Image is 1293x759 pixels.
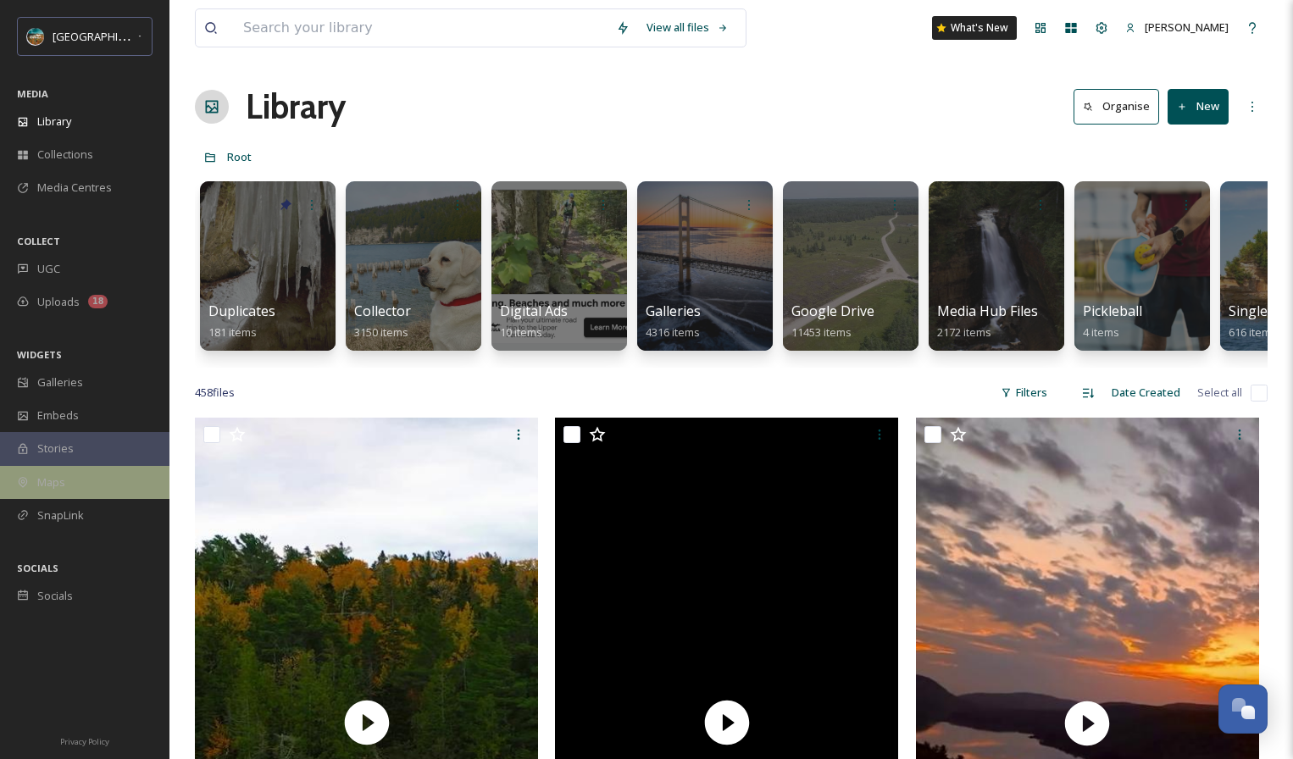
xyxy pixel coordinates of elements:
span: 3150 items [354,324,408,340]
span: SOCIALS [17,562,58,574]
span: Duplicates [208,302,275,320]
img: Snapsea%20Profile.jpg [27,28,44,45]
span: SnapLink [37,507,84,524]
a: Library [246,81,346,132]
span: 11453 items [791,324,852,340]
button: New [1168,89,1229,124]
span: COLLECT [17,235,60,247]
span: 458 file s [195,385,235,401]
span: Media Hub Files [937,302,1038,320]
span: Root [227,149,252,164]
a: Collector3150 items [354,303,411,340]
a: Root [227,147,252,167]
span: Pickleball [1083,302,1142,320]
span: Collector [354,302,411,320]
span: MEDIA [17,87,48,100]
button: Organise [1074,89,1159,124]
span: Library [37,114,71,130]
a: Duplicates181 items [208,303,275,340]
div: 18 [88,295,108,308]
span: 10 items [500,324,542,340]
a: What's New [932,16,1017,40]
span: Embeds [37,407,79,424]
div: Date Created [1103,376,1189,409]
span: Uploads [37,294,80,310]
a: Digital Ads10 items [500,303,568,340]
span: Google Drive [791,302,874,320]
span: 616 items [1229,324,1277,340]
input: Search your library [235,9,608,47]
span: 181 items [208,324,257,340]
span: Stories [37,440,74,457]
div: Filters [992,376,1056,409]
span: [GEOGRAPHIC_DATA][US_STATE] [53,28,218,44]
span: 4 items [1083,324,1119,340]
span: Select all [1197,385,1242,401]
a: View all files [638,11,737,44]
span: 2172 items [937,324,991,340]
span: UGC [37,261,60,277]
button: Open Chat [1218,684,1268,734]
span: 4316 items [646,324,700,340]
a: Google Drive11453 items [791,303,874,340]
a: Privacy Policy [60,730,109,751]
span: Maps [37,474,65,490]
span: Socials [37,588,73,604]
span: Galleries [646,302,701,320]
span: Collections [37,147,93,163]
span: Galleries [37,374,83,391]
span: WIDGETS [17,348,62,361]
a: Media Hub Files2172 items [937,303,1038,340]
span: Privacy Policy [60,736,109,747]
span: [PERSON_NAME] [1145,19,1229,35]
a: Galleries4316 items [646,303,701,340]
a: [PERSON_NAME] [1117,11,1237,44]
span: Digital Ads [500,302,568,320]
span: Media Centres [37,180,112,196]
a: Pickleball4 items [1083,303,1142,340]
